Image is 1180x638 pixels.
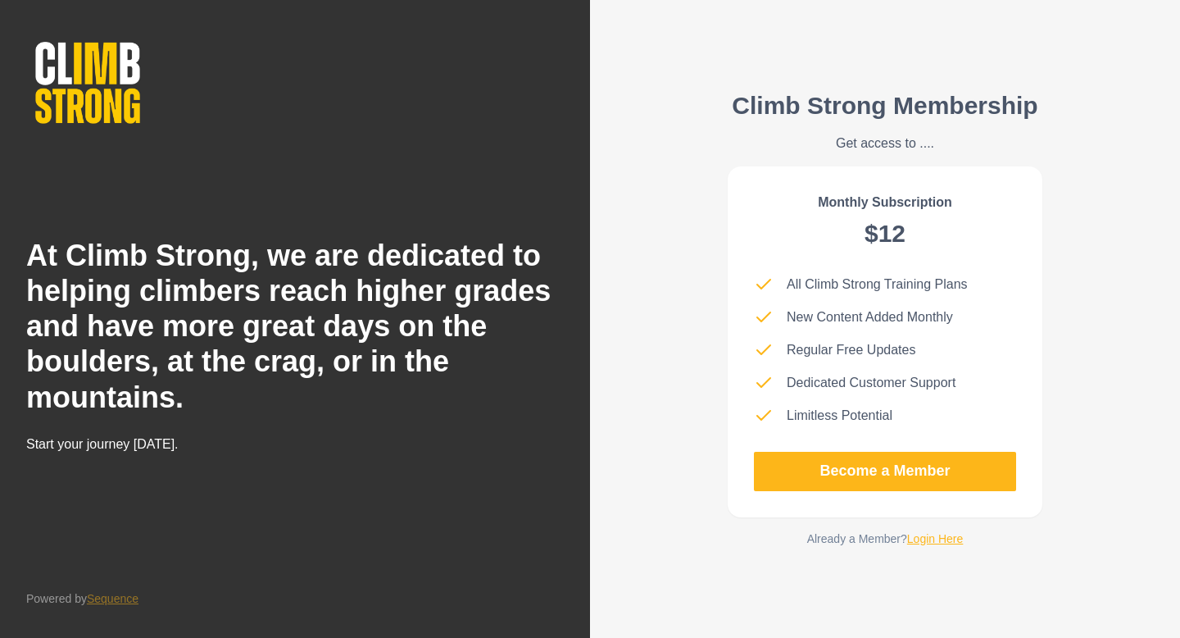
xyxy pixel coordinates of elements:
[26,435,393,454] p: Start your journey [DATE].
[732,91,1037,121] h2: Climb Strong Membership
[787,308,953,327] p: New Content Added Monthly
[26,238,564,415] h2: At Climb Strong, we are dedicated to helping climbers reach higher grades and have more great day...
[26,33,149,133] img: Climb Strong Logo
[787,275,968,294] p: All Climb Strong Training Plans
[754,452,1016,491] a: Become a Member
[865,219,905,248] h2: $12
[787,340,915,360] p: Regular Free Updates
[818,193,952,212] p: Monthly Subscription
[787,373,955,393] p: Dedicated Customer Support
[26,590,138,608] p: Powered by
[787,406,892,426] p: Limitless Potential
[732,134,1037,153] p: Get access to ....
[907,532,964,545] a: Login Here
[87,592,138,605] a: Sequence
[807,531,964,548] p: Already a Member?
